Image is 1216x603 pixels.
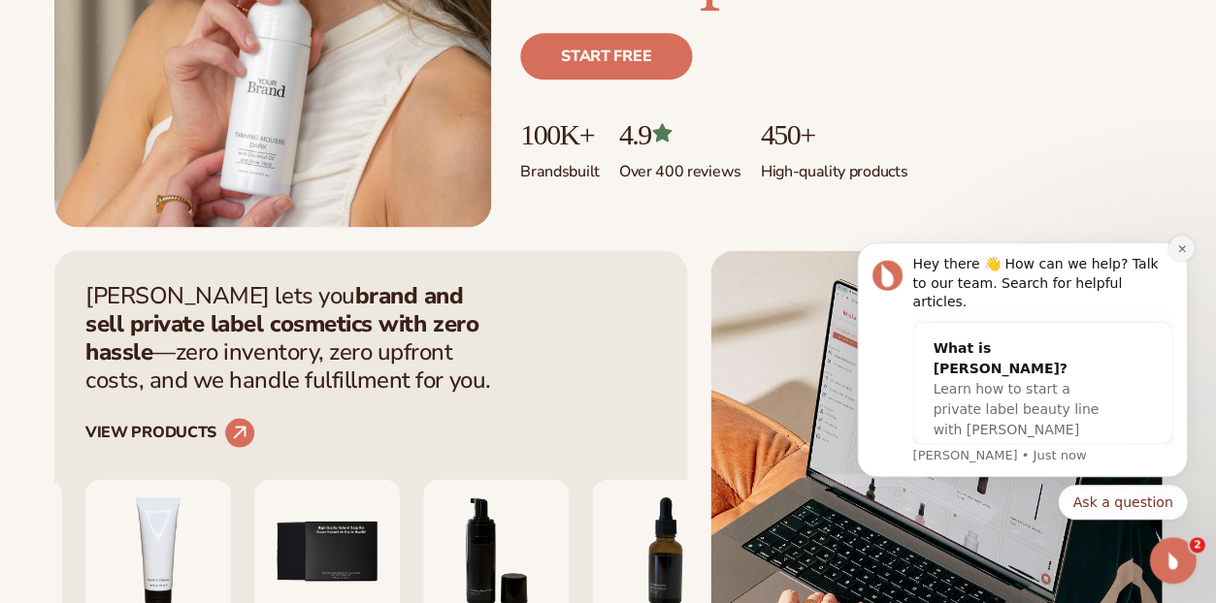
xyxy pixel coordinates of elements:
iframe: Intercom live chat [1149,537,1196,584]
p: 100K+ [520,118,600,150]
strong: brand and sell private label cosmetics with zero hassle [85,279,478,366]
p: Brands built [520,150,600,182]
p: [PERSON_NAME] lets you —zero inventory, zero upfront costs, and we handle fulfillment for you. [85,281,503,393]
p: 4.9 [619,118,741,150]
iframe: Intercom notifications message [828,167,1216,551]
p: Over 400 reviews [619,150,741,182]
p: 450+ [760,118,906,150]
span: 2 [1189,537,1204,553]
a: VIEW PRODUCTS [85,417,255,448]
a: Start free [520,33,692,79]
p: High-quality products [760,150,906,182]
